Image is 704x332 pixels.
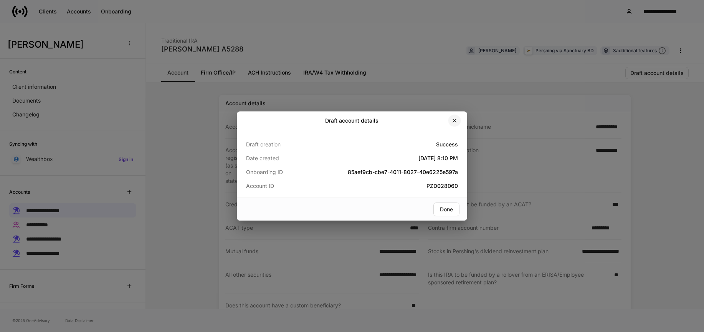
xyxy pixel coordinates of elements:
[317,182,458,190] h5: PZD028060
[326,117,379,124] h2: Draft account details
[246,141,317,148] p: Draft creation
[317,154,458,162] h5: [DATE] 8:10 PM
[246,154,317,162] p: Date created
[440,207,453,212] div: Done
[246,182,317,190] p: Account ID
[317,168,458,176] h5: 85aef9cb-cbe7-4011-8027-40e6225e597a
[433,203,459,216] button: Done
[317,141,458,148] h5: Success
[246,168,317,176] p: Onboarding ID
